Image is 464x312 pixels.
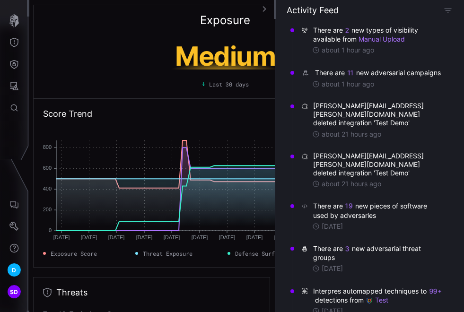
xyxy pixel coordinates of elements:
[219,234,236,240] text: [DATE]
[43,186,52,191] text: 400
[345,244,350,253] button: 3
[164,234,180,240] text: [DATE]
[366,297,373,304] img: Demo Google SecOps
[192,234,208,240] text: [DATE]
[43,108,92,120] h2: Score Trend
[49,227,52,233] text: 0
[12,265,16,275] span: D
[136,234,153,240] text: [DATE]
[313,201,443,219] div: There are new pieces of software used by adversaries
[315,68,443,78] div: There are new adversarial campaigns
[235,249,285,258] span: Defense Surface
[359,35,405,43] a: Manual Upload
[0,281,28,303] button: SD
[53,234,70,240] text: [DATE]
[43,165,52,171] text: 600
[81,234,97,240] text: [DATE]
[43,144,52,150] text: 800
[274,234,291,240] text: [DATE]
[322,222,343,231] time: [DATE]
[51,249,97,258] span: Exposure Score
[429,286,442,296] button: 99+
[56,287,88,298] h2: Threats
[136,43,314,69] h1: Medium
[366,296,388,304] a: Test
[313,244,443,262] div: There are new adversarial threat groups
[143,249,193,258] span: Threat Exposure
[43,207,52,212] text: 200
[322,46,374,54] time: about 1 hour ago
[0,259,28,281] button: D
[287,5,339,16] h4: Activity Feed
[10,287,18,297] span: SD
[200,15,250,26] h2: Exposure
[345,201,353,211] button: 19
[345,26,350,35] button: 2
[313,286,443,304] span: Interpres automapped techniques to detections from
[322,80,374,88] time: about 1 hour ago
[322,180,381,188] time: about 21 hours ago
[347,68,354,78] button: 11
[313,102,443,128] span: [PERSON_NAME][EMAIL_ADDRESS][PERSON_NAME][DOMAIN_NAME] deleted integration 'Test Demo'
[322,130,381,139] time: about 21 hours ago
[108,234,125,240] text: [DATE]
[246,234,263,240] text: [DATE]
[313,26,443,43] span: There are new types of visibility available from
[313,152,443,178] span: [PERSON_NAME][EMAIL_ADDRESS][PERSON_NAME][DOMAIN_NAME] deleted integration 'Test Demo'
[322,264,343,273] time: [DATE]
